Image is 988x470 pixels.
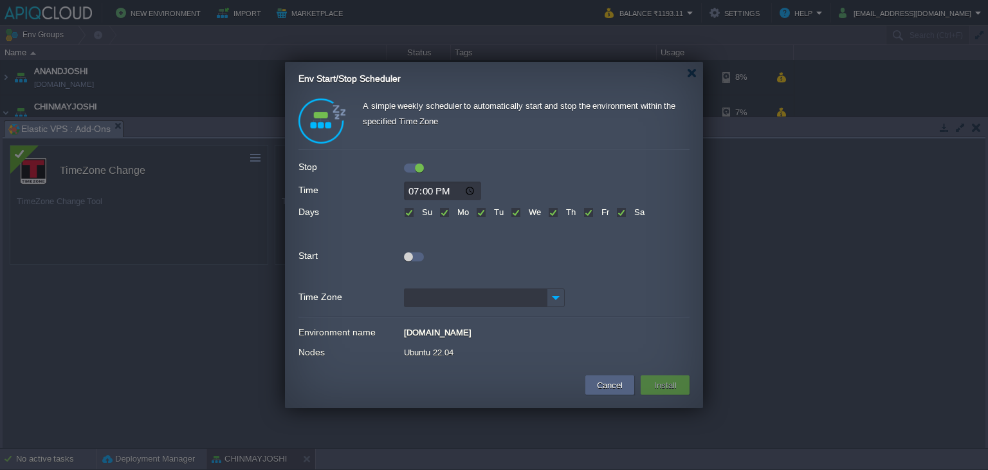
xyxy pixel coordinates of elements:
[298,158,403,176] label: Stop
[404,344,690,357] div: Ubuntu 22.04
[298,203,403,221] label: Days
[298,324,403,341] label: Environment name
[593,377,627,393] button: Cancel
[298,247,403,265] label: Start
[491,207,504,217] label: Tu
[298,288,403,306] label: Time Zone
[598,207,609,217] label: Fr
[419,207,432,217] label: Su
[298,344,403,361] label: Nodes
[454,207,469,217] label: Mo
[650,377,681,393] button: Install
[631,207,645,217] label: Sa
[404,324,690,337] div: [DOMAIN_NAME]
[298,73,401,84] span: Env Start/Stop Scheduler
[363,99,690,134] div: A simple weekly scheduler to automatically start and stop the environment within the specified Ti...
[298,99,345,144] img: logo.png
[298,182,403,199] label: Time
[526,207,541,217] label: We
[563,207,576,217] label: Th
